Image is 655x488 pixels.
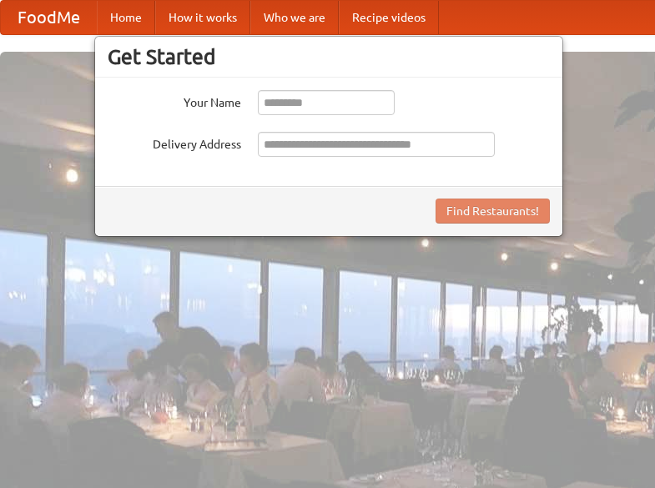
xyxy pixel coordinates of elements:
[108,44,550,69] h3: Get Started
[1,1,97,34] a: FoodMe
[339,1,439,34] a: Recipe videos
[97,1,155,34] a: Home
[108,90,241,111] label: Your Name
[108,132,241,153] label: Delivery Address
[250,1,339,34] a: Who we are
[436,199,550,224] button: Find Restaurants!
[155,1,250,34] a: How it works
